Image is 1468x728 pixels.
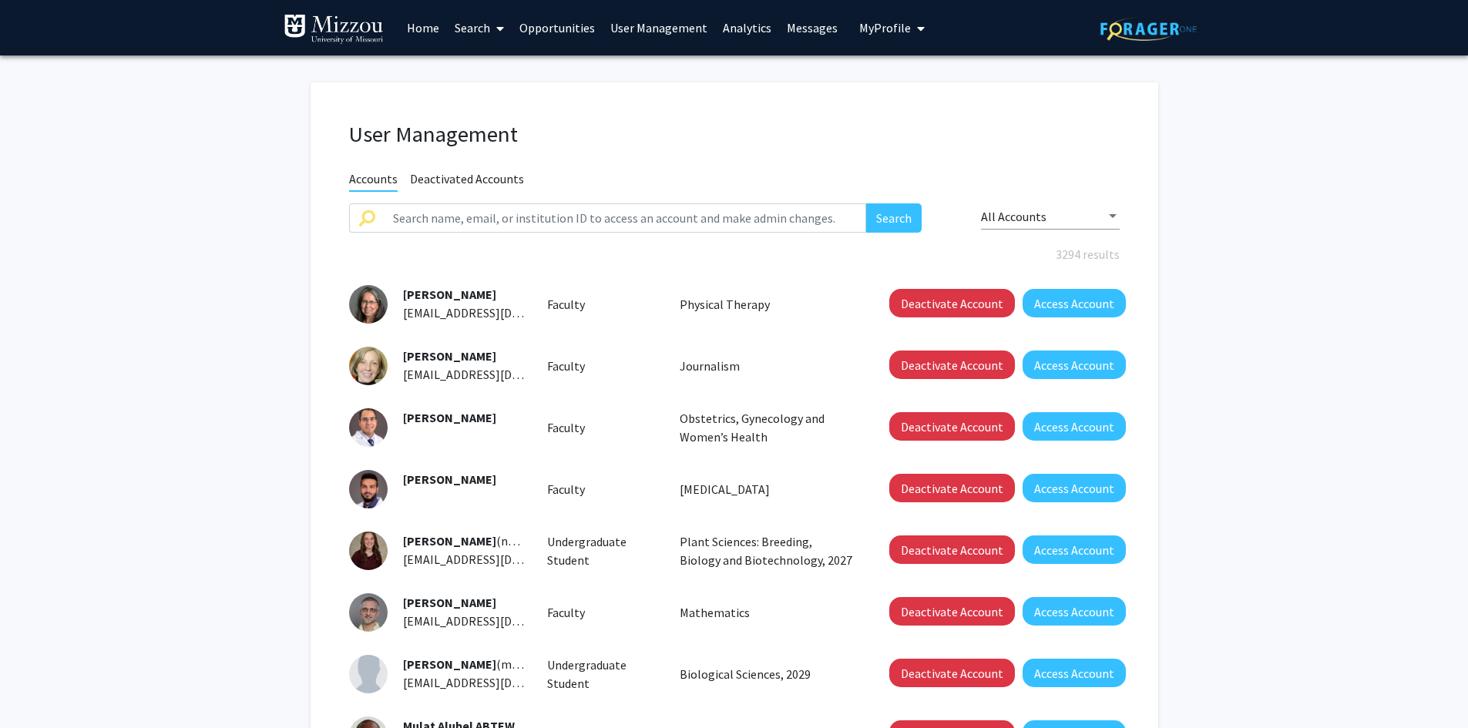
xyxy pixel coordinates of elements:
[1023,474,1126,502] button: Access Account
[403,471,496,487] span: [PERSON_NAME]
[403,656,496,672] span: [PERSON_NAME]
[1023,597,1126,626] button: Access Account
[399,1,447,55] a: Home
[536,603,668,622] div: Faculty
[403,552,591,567] span: [EMAIL_ADDRESS][DOMAIN_NAME]
[889,659,1015,687] button: Deactivate Account
[403,675,591,690] span: [EMAIL_ADDRESS][DOMAIN_NAME]
[859,20,911,35] span: My Profile
[680,532,855,569] p: Plant Sciences: Breeding, Biology and Biotechnology, 2027
[403,348,496,364] span: [PERSON_NAME]
[1023,535,1126,564] button: Access Account
[680,603,855,622] p: Mathematics
[1100,17,1197,41] img: ForagerOne Logo
[384,203,867,233] input: Search name, email, or institution ID to access an account and make admin changes.
[338,245,1131,263] div: 3294 results
[349,532,388,570] img: Profile Picture
[403,656,541,672] span: (mawct)
[536,295,668,314] div: Faculty
[349,285,388,324] img: Profile Picture
[403,410,496,425] span: [PERSON_NAME]
[284,14,384,45] img: University of Missouri Logo
[349,470,388,508] img: Profile Picture
[715,1,779,55] a: Analytics
[403,533,547,549] span: (nma394)
[889,597,1015,626] button: Deactivate Account
[403,595,496,610] span: [PERSON_NAME]
[349,347,388,385] img: Profile Picture
[403,533,496,549] span: [PERSON_NAME]
[512,1,603,55] a: Opportunities
[889,289,1015,317] button: Deactivate Account
[349,408,388,447] img: Profile Picture
[680,357,855,375] p: Journalism
[889,412,1015,441] button: Deactivate Account
[1023,412,1126,441] button: Access Account
[889,474,1015,502] button: Deactivate Account
[603,1,715,55] a: User Management
[403,367,591,382] span: [EMAIL_ADDRESS][DOMAIN_NAME]
[349,593,388,632] img: Profile Picture
[349,121,1120,148] h1: User Management
[536,532,668,569] div: Undergraduate Student
[680,295,855,314] p: Physical Therapy
[1023,351,1126,379] button: Access Account
[1023,659,1126,687] button: Access Account
[349,655,388,693] img: Profile Picture
[536,418,668,437] div: Faculty
[536,357,668,375] div: Faculty
[403,287,496,302] span: [PERSON_NAME]
[403,613,591,629] span: [EMAIL_ADDRESS][DOMAIN_NAME]
[12,659,66,716] iframe: Chat
[447,1,512,55] a: Search
[410,171,524,190] span: Deactivated Accounts
[889,535,1015,564] button: Deactivate Account
[866,203,922,233] button: Search
[349,171,398,192] span: Accounts
[536,656,668,693] div: Undergraduate Student
[779,1,845,55] a: Messages
[680,665,855,683] p: Biological Sciences, 2029
[680,409,855,446] p: Obstetrics, Gynecology and Women’s Health
[680,480,855,498] p: [MEDICAL_DATA]
[403,305,653,320] span: [EMAIL_ADDRESS][DOMAIN_NAME][US_STATE]
[1023,289,1126,317] button: Access Account
[889,351,1015,379] button: Deactivate Account
[536,480,668,498] div: Faculty
[981,209,1046,224] span: All Accounts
